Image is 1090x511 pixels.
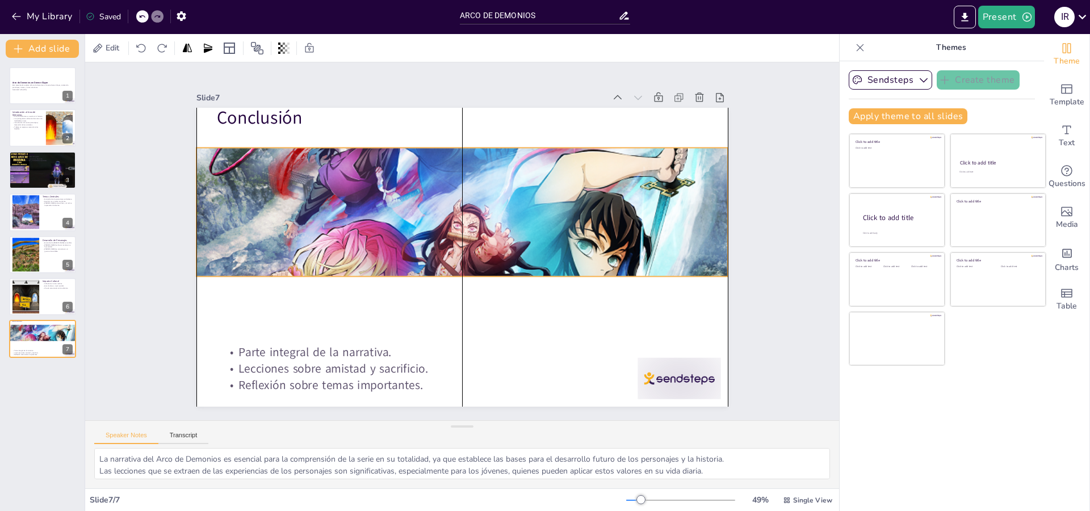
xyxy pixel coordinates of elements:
[12,352,73,354] p: Lecciones sobre amistad y sacrificio.
[12,158,73,160] p: [PERSON_NAME] lucha junto a su hermano.
[43,248,73,252] p: [PERSON_NAME] se convierte en un guerrero formidable.
[954,6,976,28] button: Export to PowerPoint
[1044,238,1089,279] div: Add charts and graphs
[1044,157,1089,197] div: Get real-time input from your audience
[12,85,73,88] p: Esta presentación explora el Arco de Demonios en la serie Demon Slayer, analizando personajes, tr...
[6,40,79,58] button: Add slide
[978,6,1035,28] button: Present
[12,110,43,116] p: Introducción al Arco de Demonios
[9,278,76,315] div: 6
[12,350,73,352] p: Parte integral de la narrativa.
[43,200,73,202] p: Sacrificio es un tema recurrente.
[793,496,832,505] span: Single View
[12,155,73,158] p: [PERSON_NAME] es el líder del grupo.
[62,260,73,270] div: 5
[1001,265,1037,268] div: Click to add text
[43,198,73,200] p: Amistad entre los personajes se fortalece.
[12,117,43,121] p: Los protagonistas enfrentan demonios con habilidades únicas.
[1054,6,1075,28] button: I R
[43,202,73,206] p: [PERSON_NAME] entre el bien y el mal se representa claramente.
[1055,261,1079,274] span: Charts
[863,213,936,223] div: Click to add title
[9,151,76,189] div: 3
[86,11,121,22] div: Saved
[12,153,73,157] p: Personajes Principales
[94,448,830,479] textarea: La narrativa del Arco de Demonios es esencial para la comprensión de la serie en su totalidad, ya...
[1044,34,1089,75] div: Change the overall theme
[957,265,992,268] div: Click to add text
[62,133,73,143] div: 2
[1059,137,1075,149] span: Text
[9,7,77,26] button: My Library
[960,159,1035,166] div: Click to add title
[220,39,238,57] div: Layout
[1044,279,1089,320] div: Add a table
[856,265,881,268] div: Click to add text
[94,432,158,444] button: Speaker Notes
[43,287,73,289] p: Vínculo emocional con la audiencia.
[43,195,73,199] p: Temas Centrales
[9,320,76,357] div: 7
[957,258,1038,263] div: Click to add title
[43,242,73,244] p: Evolución de [PERSON_NAME] como líder.
[1044,116,1089,157] div: Add text boxes
[863,232,934,235] div: Click to add body
[12,160,73,162] p: Zenitsu aporta velocidad y habilidades especiales.
[250,41,264,55] span: Position
[62,218,73,228] div: 4
[1044,197,1089,238] div: Add images, graphics, shapes or video
[869,34,1033,61] p: Themes
[1054,55,1080,67] span: Theme
[959,171,1035,174] div: Click to add text
[911,265,937,268] div: Click to add text
[849,70,932,90] button: Sendsteps
[90,495,626,505] div: Slide 7 / 7
[1049,178,1085,190] span: Questions
[1050,96,1084,108] span: Template
[103,43,121,53] span: Edit
[747,495,774,505] div: 49 %
[957,199,1038,203] div: Click to add title
[1054,7,1075,27] div: I R
[275,45,438,505] p: Parte integral de la narrativa.
[12,121,43,125] p: Introducción de nuevos personajes y desarrollo de los existentes.
[12,88,73,91] p: Generated with [URL]
[1044,75,1089,116] div: Add ready made slides
[43,285,73,287] p: Gran fandom a nivel mundial.
[43,238,73,242] p: Desarrollo de Personajes
[1056,218,1078,231] span: Media
[883,265,909,268] div: Click to add text
[12,81,48,84] strong: Arco de Demonios en Demon Slayer
[460,7,618,24] input: Insert title
[12,320,72,323] p: Conclusión
[856,140,937,144] div: Click to add title
[937,70,1020,90] button: Create theme
[62,344,73,354] div: 7
[12,115,43,117] p: Arco de Demonios es crucial en la historia.
[43,283,73,285] p: Influencia en otros medios.
[62,175,73,185] div: 3
[849,108,967,124] button: Apply theme to all slides
[43,280,73,283] p: Impacto Cultural
[9,109,76,146] div: 2
[12,354,73,356] p: Reflexión sobre temas importantes.
[158,432,209,444] button: Transcript
[856,258,937,263] div: Click to add title
[856,147,937,150] div: Click to add text
[9,193,76,231] div: 4
[62,91,73,101] div: 1
[43,244,73,248] p: [PERSON_NAME] lucha por mantener su humanidad.
[12,126,43,130] p: Trabajo en equipo es esencial en las batallas.
[259,50,423,510] p: Lecciones sobre amistad y sacrificio.
[9,67,76,104] div: 1
[1057,300,1077,312] span: Table
[62,302,73,312] div: 6
[9,236,76,273] div: 5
